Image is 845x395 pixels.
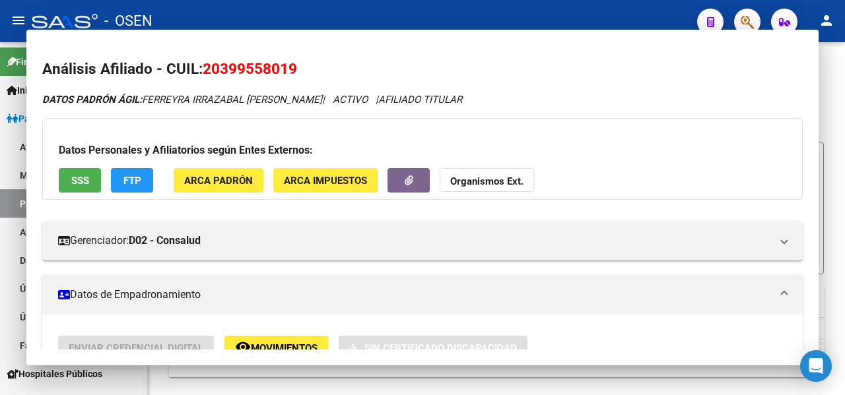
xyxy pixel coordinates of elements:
[69,342,203,354] span: Enviar Credencial Digital
[42,275,803,315] mat-expansion-panel-header: Datos de Empadronamiento
[104,7,152,36] span: - OSEN
[235,339,251,355] mat-icon: remove_red_eye
[184,175,253,187] span: ARCA Padrón
[42,94,322,106] span: FERREYRA IRRAZABAL [PERSON_NAME]
[123,175,141,187] span: FTP
[59,168,101,193] button: SSS
[203,60,297,77] span: 20399558019
[378,94,462,106] span: AFILIADO TITULAR
[58,287,771,303] mat-panel-title: Datos de Empadronamiento
[42,221,803,260] mat-expansion-panel-header: Gerenciador:D02 - Consalud
[251,342,318,354] span: Movimientos
[273,168,378,193] button: ARCA Impuestos
[111,168,153,193] button: FTP
[339,336,527,360] button: Sin Certificado Discapacidad
[71,175,89,187] span: SSS
[7,83,40,98] span: Inicio
[42,94,462,106] i: | ACTIVO |
[174,168,263,193] button: ARCA Padrón
[42,58,803,80] h2: Análisis Afiliado - CUIL:
[59,142,786,158] h3: Datos Personales y Afiliatorios según Entes Externos:
[224,336,328,360] button: Movimientos
[819,13,834,28] mat-icon: person
[7,367,102,381] span: Hospitales Públicos
[450,175,524,187] strong: Organismos Ext.
[284,175,367,187] span: ARCA Impuestos
[440,168,534,193] button: Organismos Ext.
[129,233,201,249] strong: D02 - Consalud
[7,55,75,69] span: Firma Express
[800,350,832,382] div: Open Intercom Messenger
[58,336,214,360] button: Enviar Credencial Digital
[364,342,517,354] span: Sin Certificado Discapacidad
[58,233,771,249] mat-panel-title: Gerenciador:
[7,111,49,126] span: Padrón
[11,13,26,28] mat-icon: menu
[42,94,142,106] strong: DATOS PADRÓN ÁGIL:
